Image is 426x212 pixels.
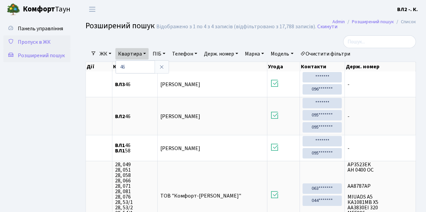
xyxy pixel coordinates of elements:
[18,52,65,59] span: Розширений пошук
[348,114,413,119] span: -
[156,24,316,30] div: Відображено з 1 по 4 з 4 записів (відфільтровано з 17,788 записів).
[86,62,112,71] th: Дії
[115,114,155,119] span: 46
[160,113,200,120] span: [PERSON_NAME]
[298,48,353,60] a: Очистити фільтри
[150,48,168,60] a: ПІБ
[352,18,394,25] a: Розширений пошук
[84,4,101,15] button: Переключити навігацію
[300,62,345,71] th: Контакти
[268,48,296,60] a: Модель
[242,48,267,60] a: Марка
[3,35,70,49] a: Пропуск в ЖК
[160,145,200,152] span: [PERSON_NAME]
[115,48,149,60] a: Квартира
[158,62,267,71] th: ПІБ
[7,3,20,16] img: logo.png
[115,147,125,154] b: ВЛ1
[160,192,241,200] span: ТОВ "Комфорт-[PERSON_NAME]"
[86,20,155,32] span: Розширений пошук
[97,48,114,60] a: ЖК
[18,25,63,32] span: Панель управління
[267,62,300,71] th: Угода
[322,15,426,29] nav: breadcrumb
[397,6,418,13] b: ВЛ2 -. К.
[3,22,70,35] a: Панель управління
[115,143,155,153] span: 46 58
[317,24,337,30] a: Скинути
[169,48,200,60] a: Телефон
[3,49,70,62] a: Розширений пошук
[18,38,51,46] span: Пропуск в ЖК
[115,81,125,88] b: ВЛ3
[201,48,241,60] a: Держ. номер
[345,62,416,71] th: Держ. номер
[394,18,416,26] li: Список
[23,4,55,14] b: Комфорт
[115,113,125,120] b: ВЛ2
[397,5,418,13] a: ВЛ2 -. К.
[332,18,345,25] a: Admin
[115,142,125,149] b: ВЛ1
[348,146,413,151] span: -
[343,35,416,48] input: Пошук...
[112,62,158,71] th: Квартира
[23,4,70,15] span: Таун
[115,82,155,87] span: 46
[160,81,200,88] span: [PERSON_NAME]
[348,82,413,87] span: -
